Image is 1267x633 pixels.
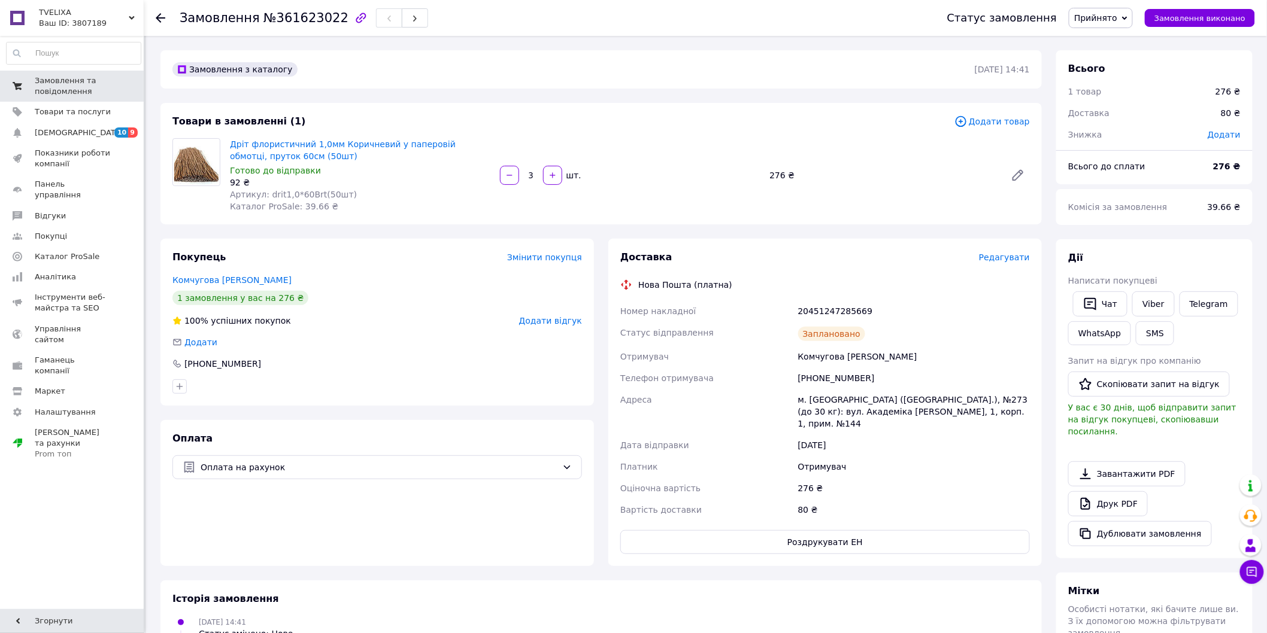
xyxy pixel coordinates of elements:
div: шт. [563,169,583,181]
span: Мітки [1068,585,1100,597]
span: Додати товар [954,115,1030,128]
div: Prom топ [35,449,111,459]
a: WhatsApp [1068,321,1131,345]
button: Дублювати замовлення [1068,521,1212,546]
span: Телефон отримувача [620,373,714,383]
span: Гаманець компанії [35,355,111,376]
span: Оціночна вартість [620,483,701,493]
button: Скопіювати запит на відгук [1068,372,1230,397]
span: 9 [128,127,138,138]
div: Ваш ID: 3807189 [39,18,144,29]
span: Замовлення [180,11,260,25]
div: Замовлення з каталогу [172,62,298,77]
span: [DATE] 14:41 [199,618,246,626]
span: Показники роботи компанії [35,148,111,169]
div: м. [GEOGRAPHIC_DATA] ([GEOGRAPHIC_DATA].), №273 (до 30 кг): вул. Академіка [PERSON_NAME], 1, корп... [796,389,1032,434]
div: Заплановано [798,327,866,341]
div: [DATE] [796,434,1032,456]
span: Товари в замовленні (1) [172,115,306,127]
span: Каталог ProSale [35,251,99,262]
span: Замовлення виконано [1154,14,1245,23]
div: 1 замовлення у вас на 276 ₴ [172,291,308,305]
span: Покупці [35,231,67,242]
div: [PHONE_NUMBER] [183,358,262,370]
span: Управління сайтом [35,324,111,345]
span: Знижка [1068,130,1102,139]
span: Платник [620,462,658,471]
span: Написати покупцеві [1068,276,1157,285]
span: Артикул: drit1,0*60Brt(50шт) [230,190,357,199]
a: Дріт флористичний 1,0мм Коричневий у паперовій обмотці, пруток 60см (50шт) [230,139,456,161]
span: Оплата [172,433,213,444]
div: 276 ₴ [796,477,1032,499]
time: [DATE] 14:41 [975,65,1030,74]
div: Нова Пошта (платна) [635,279,735,291]
span: Додати [1208,130,1241,139]
span: Прийнято [1074,13,1117,23]
span: Додати відгук [519,316,582,325]
span: Запит на відгук про компанію [1068,356,1201,366]
div: 276 ₴ [1216,86,1241,98]
span: Покупець [172,251,226,263]
span: Оплата на рахунок [201,461,557,474]
div: 80 ₴ [796,499,1032,521]
span: Доставка [620,251,672,263]
span: Номер накладної [620,306,696,316]
span: 100% [184,316,208,325]
div: Комчугова [PERSON_NAME] [796,346,1032,367]
img: Дріт флористичний 1,0мм Коричневий у паперовій обмотці, пруток 60см (50шт) [174,139,219,185]
span: Дата відправки [620,440,689,450]
button: SMS [1136,321,1174,345]
span: 39.66 ₴ [1208,202,1241,212]
a: Комчугова [PERSON_NAME] [172,275,292,285]
span: У вас є 30 днів, щоб відправити запит на відгук покупцеві, скопіювавши посилання. [1068,403,1236,436]
span: №361623022 [263,11,348,25]
span: Відгуки [35,211,66,221]
span: [PERSON_NAME] та рахунки [35,427,111,460]
div: 20451247285669 [796,300,1032,322]
a: Viber [1132,291,1174,316]
span: Всього [1068,63,1105,74]
span: Аналітика [35,272,76,282]
span: Замовлення та повідомлення [35,75,111,97]
button: Чат [1073,291,1127,316]
span: Історія замовлення [172,593,279,604]
span: 10 [114,127,128,138]
span: Доставка [1068,108,1110,118]
div: 276 ₴ [765,167,1001,184]
input: Пошук [7,42,141,64]
span: Змінити покупця [507,252,582,262]
button: Роздрукувати ЕН [620,530,1030,554]
span: [DEMOGRAPHIC_DATA] [35,127,123,138]
div: 80 ₴ [1214,100,1248,126]
span: Комісія за замовлення [1068,202,1168,212]
div: 92 ₴ [230,176,490,188]
span: Налаштування [35,407,96,418]
span: Панель управління [35,179,111,200]
span: Отримувач [620,352,669,361]
div: Повернутися назад [156,12,165,24]
b: 276 ₴ [1213,162,1241,171]
a: Завантажити PDF [1068,461,1186,486]
span: Додати [184,337,217,347]
a: Друк PDF [1068,491,1148,516]
button: Чат з покупцем [1240,560,1264,584]
span: Товари та послуги [35,106,111,117]
span: TVELIXA [39,7,129,18]
span: Дії [1068,252,1083,263]
span: Адреса [620,395,652,404]
div: Отримувач [796,456,1032,477]
span: Вартість доставки [620,505,702,515]
span: Маркет [35,386,65,397]
a: Редагувати [1006,163,1030,187]
button: Замовлення виконано [1145,9,1255,27]
span: Редагувати [979,252,1030,262]
a: Telegram [1180,291,1238,316]
span: Каталог ProSale: 39.66 ₴ [230,202,338,211]
span: Статус відправлення [620,328,714,337]
span: Готово до відправки [230,166,321,175]
span: Всього до сплати [1068,162,1145,171]
div: успішних покупок [172,315,291,327]
div: [PHONE_NUMBER] [796,367,1032,389]
span: 1 товар [1068,87,1102,96]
